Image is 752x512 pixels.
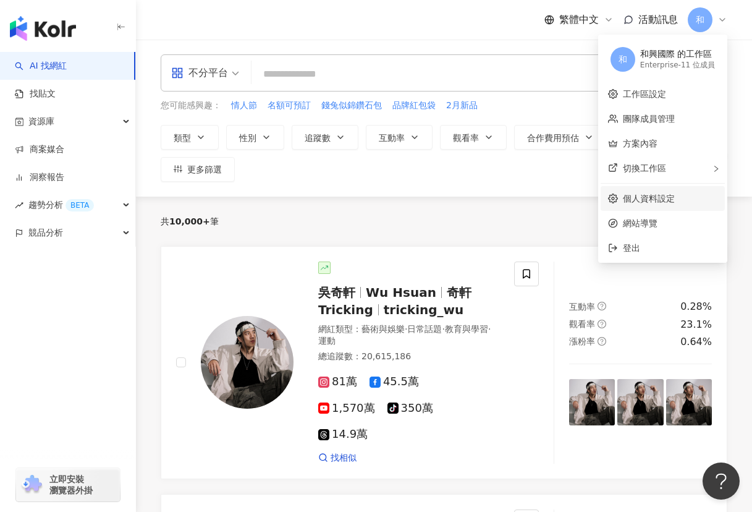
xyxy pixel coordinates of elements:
[623,194,675,203] a: 個人資料設定
[559,13,599,27] span: 繁體中文
[617,379,663,425] img: post-image
[703,463,740,500] iframe: Help Scout Beacon - Open
[318,285,355,300] span: 吳奇軒
[15,201,23,210] span: rise
[161,125,219,150] button: 類型
[20,475,44,495] img: chrome extension
[292,125,358,150] button: 追蹤數
[231,100,257,112] span: 情人節
[680,335,712,349] div: 0.64%
[527,133,579,143] span: 合作費用預估
[28,219,63,247] span: 競品分析
[318,452,357,464] a: 找相似
[569,302,595,312] span: 互動率
[392,99,436,113] button: 品牌紅包袋
[370,375,419,388] span: 45.5萬
[619,53,627,66] span: 和
[488,324,491,334] span: ·
[171,63,228,83] div: 不分平台
[598,302,606,310] span: question-circle
[169,216,210,226] span: 10,000+
[598,320,606,328] span: question-circle
[267,99,311,113] button: 名額可預訂
[174,133,191,143] span: 類型
[15,143,64,156] a: 商案媒合
[28,191,94,219] span: 趨勢分析
[569,319,595,329] span: 觀看率
[161,246,727,480] a: KOL Avatar吳奇軒Wu Hsuan奇軒Trickingtricking_wu網紅類型：藝術與娛樂·日常話題·教育與學習·運動總追蹤數：20,615,18681萬45.5萬1,570萬35...
[268,100,311,112] span: 名額可預訂
[379,133,405,143] span: 互動率
[161,100,221,112] span: 您可能感興趣：
[598,337,606,346] span: question-circle
[569,379,615,425] img: post-image
[680,300,712,314] div: 0.28%
[331,452,357,464] span: 找相似
[16,468,120,501] a: chrome extension立即安裝 瀏覽器外掛
[15,171,64,184] a: 洞察報告
[666,379,712,425] img: post-image
[318,285,471,317] span: 奇軒Tricking
[15,60,67,72] a: searchAI 找網紅
[405,324,407,334] span: ·
[201,316,294,409] img: KOL Avatar
[230,99,258,113] button: 情人節
[623,139,657,148] a: 方案內容
[171,67,184,79] span: appstore
[680,318,712,331] div: 23.1%
[366,285,436,300] span: Wu Hsuan
[318,351,499,363] div: 總追蹤數 ： 20,615,186
[623,163,666,173] span: 切換工作區
[161,157,235,182] button: 更多篩選
[445,324,488,334] span: 教育與學習
[638,14,678,25] span: 活動訊息
[366,125,433,150] button: 互動率
[384,302,464,317] span: tricking_wu
[623,216,717,230] span: 網站導覽
[318,402,375,415] span: 1,570萬
[440,125,507,150] button: 觀看率
[387,402,433,415] span: 350萬
[640,48,715,61] div: 和興國際 的工作區
[318,428,368,441] span: 14.9萬
[49,474,93,496] span: 立即安裝 瀏覽器外掛
[10,16,76,41] img: logo
[623,89,666,99] a: 工作區設定
[28,108,54,135] span: 資源庫
[696,13,704,27] span: 和
[514,125,607,150] button: 合作費用預估
[623,243,640,253] span: 登出
[305,133,331,143] span: 追蹤數
[446,99,478,113] button: 2月新品
[569,336,595,346] span: 漲粉率
[712,165,720,173] span: right
[453,133,479,143] span: 觀看率
[640,60,715,70] div: Enterprise - 11 位成員
[318,336,336,346] span: 運動
[442,324,444,334] span: ·
[161,216,219,226] div: 共 筆
[65,199,94,211] div: BETA
[623,114,675,124] a: 團隊成員管理
[361,324,405,334] span: 藝術與娛樂
[15,88,56,100] a: 找貼文
[318,323,499,348] div: 網紅類型 ：
[318,375,357,388] span: 81萬
[187,164,222,174] span: 更多篩選
[407,324,442,334] span: 日常話題
[226,125,284,150] button: 性別
[321,99,382,113] button: 錢兔似錦鑽石包
[239,133,256,143] span: 性別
